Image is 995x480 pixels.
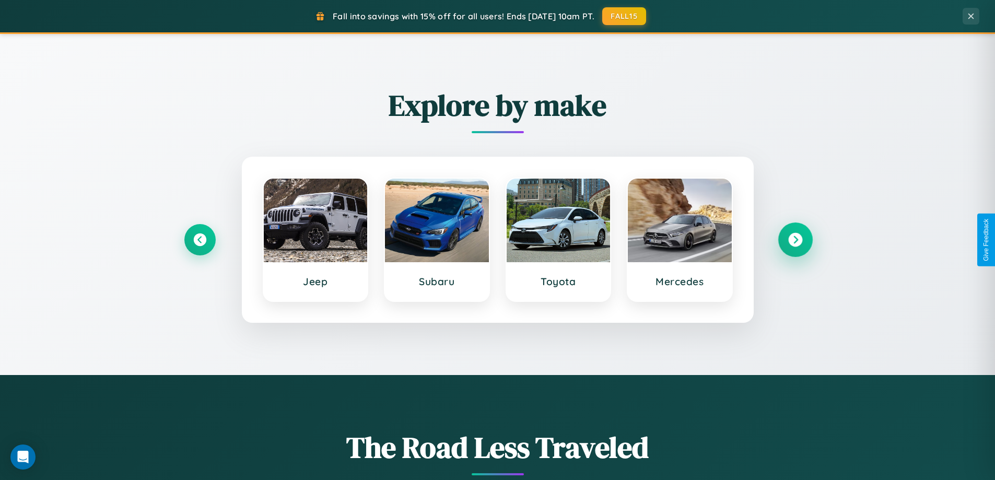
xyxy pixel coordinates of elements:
[184,427,811,467] h1: The Road Less Traveled
[982,219,990,261] div: Give Feedback
[395,275,478,288] h3: Subaru
[10,444,36,470] div: Open Intercom Messenger
[638,275,721,288] h3: Mercedes
[333,11,594,21] span: Fall into savings with 15% off for all users! Ends [DATE] 10am PT.
[517,275,600,288] h3: Toyota
[184,85,811,125] h2: Explore by make
[602,7,646,25] button: FALL15
[274,275,357,288] h3: Jeep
